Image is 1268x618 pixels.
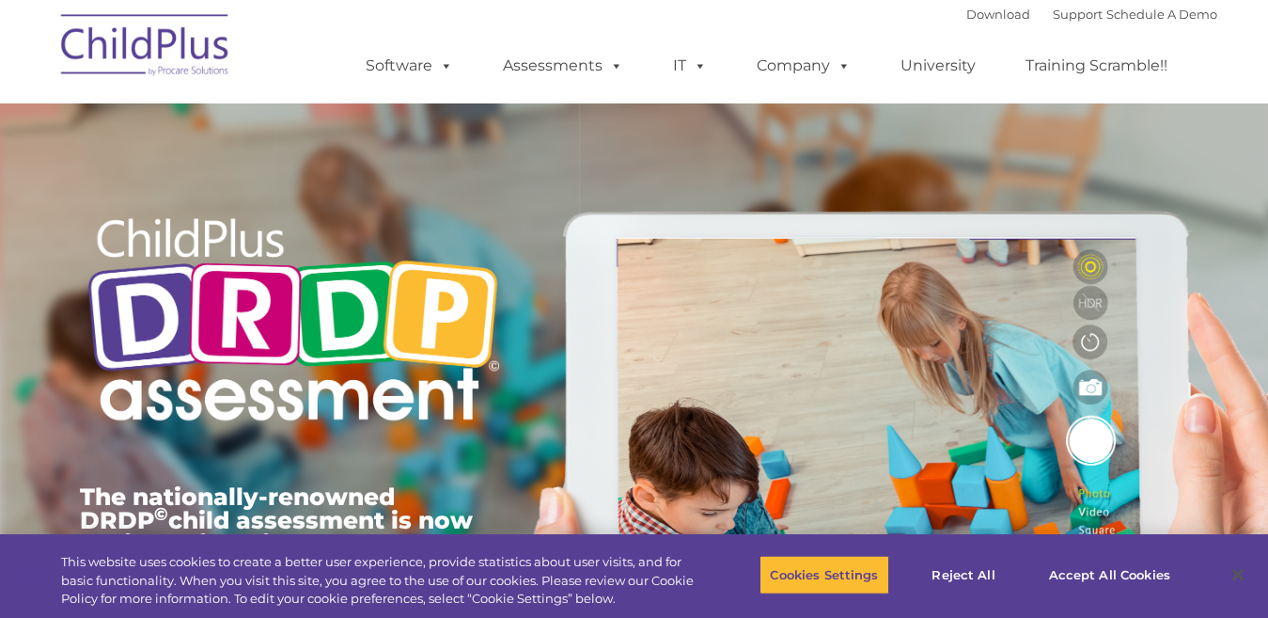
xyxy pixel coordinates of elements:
[154,503,168,525] sup: ©
[347,47,472,85] a: Software
[52,1,240,95] img: ChildPlus by Procare Solutions
[1106,7,1217,22] a: Schedule A Demo
[1217,554,1259,595] button: Close
[484,47,642,85] a: Assessments
[80,193,507,452] img: Copyright - DRDP Logo Light
[882,47,994,85] a: University
[61,553,697,609] div: This website uses cookies to create a better user experience, provide statistics about user visit...
[905,555,1023,594] button: Reject All
[1039,555,1181,594] button: Accept All Cookies
[80,483,473,558] span: The nationally-renowned DRDP child assessment is now available in ChildPlus.
[738,47,869,85] a: Company
[654,47,726,85] a: IT
[759,555,888,594] button: Cookies Settings
[1053,7,1103,22] a: Support
[1007,47,1186,85] a: Training Scramble!!
[966,7,1217,22] font: |
[966,7,1030,22] a: Download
